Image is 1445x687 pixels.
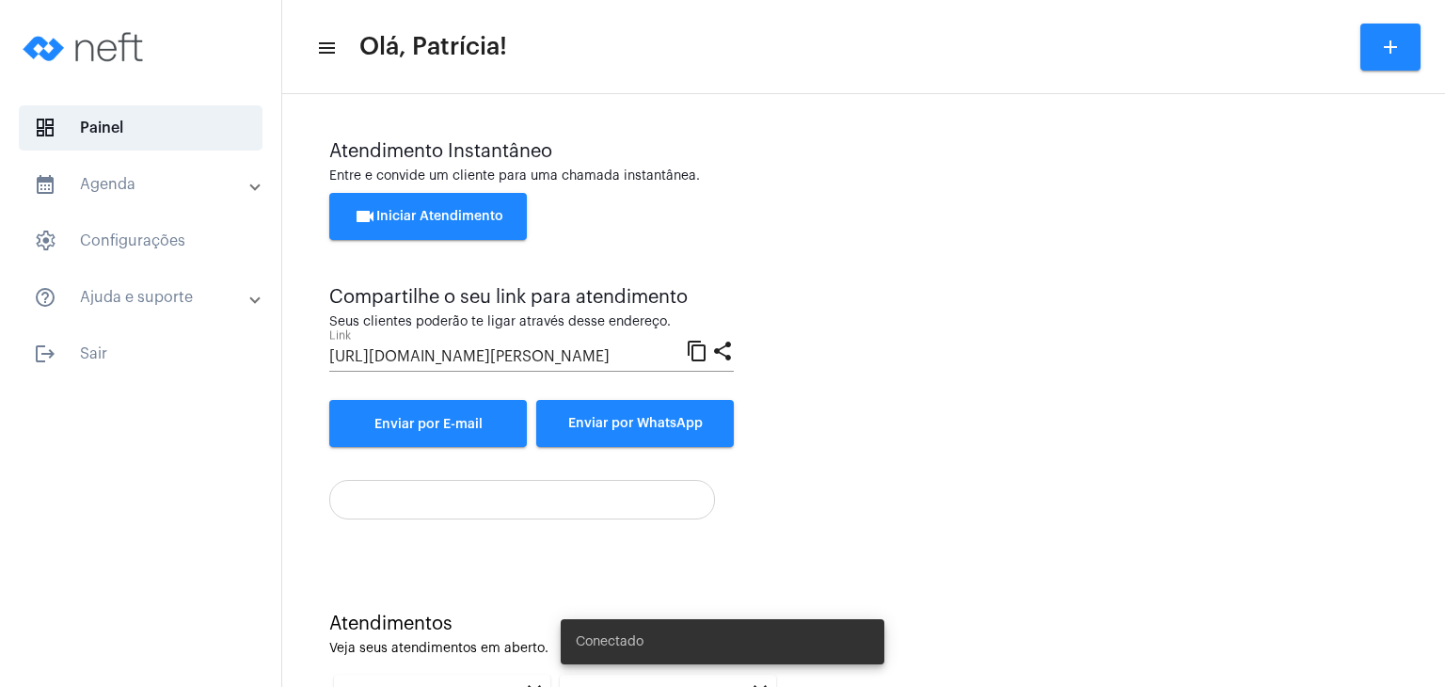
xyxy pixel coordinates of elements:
span: Conectado [576,632,643,651]
div: Atendimento Instantâneo [329,141,1398,162]
mat-icon: share [711,339,734,361]
mat-panel-title: Ajuda e suporte [34,286,251,309]
mat-icon: sidenav icon [34,173,56,196]
div: Seus clientes poderão te ligar através desse endereço. [329,315,734,329]
img: logo-neft-novo-2.png [15,9,156,85]
span: Painel [19,105,262,151]
span: Olá, Patrícia! [359,32,507,62]
span: sidenav icon [34,230,56,252]
mat-panel-title: Agenda [34,173,251,196]
button: Enviar por WhatsApp [536,400,734,447]
div: Entre e convide um cliente para uma chamada instantânea. [329,169,1398,184]
span: sidenav icon [34,117,56,139]
div: Compartilhe o seu link para atendimento [329,287,734,308]
mat-icon: sidenav icon [34,286,56,309]
button: Iniciar Atendimento [329,193,527,240]
mat-icon: videocam [354,205,376,228]
mat-icon: content_copy [686,339,708,361]
mat-expansion-panel-header: sidenav iconAgenda [11,162,281,207]
a: Enviar por E-mail [329,400,527,447]
mat-icon: sidenav icon [316,37,335,59]
mat-icon: sidenav icon [34,343,56,365]
div: Atendimentos [329,614,1398,634]
div: Veja seus atendimentos em aberto. [329,642,1398,656]
span: Sair [19,331,262,376]
span: Configurações [19,218,262,264]
mat-icon: add [1379,36,1402,58]
mat-expansion-panel-header: sidenav iconAjuda e suporte [11,275,281,320]
span: Iniciar Atendimento [354,210,503,223]
span: Enviar por WhatsApp [568,417,703,430]
span: Enviar por E-mail [374,418,483,431]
